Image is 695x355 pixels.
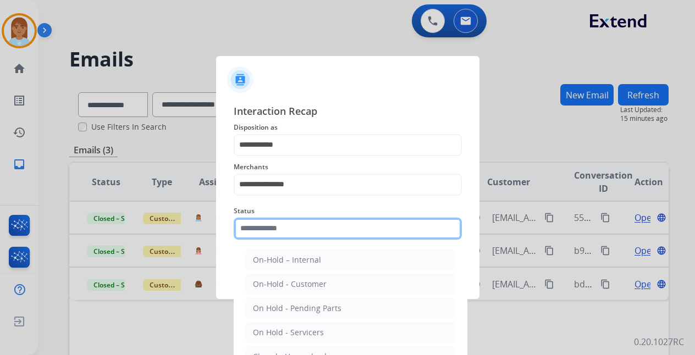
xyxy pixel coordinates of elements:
[234,204,462,218] span: Status
[234,121,462,134] span: Disposition as
[253,254,321,265] div: On-Hold – Internal
[234,160,462,174] span: Merchants
[253,327,324,338] div: On Hold - Servicers
[253,303,341,314] div: On Hold - Pending Parts
[227,66,253,93] img: contactIcon
[253,279,327,290] div: On-Hold - Customer
[234,103,462,121] span: Interaction Recap
[634,335,684,348] p: 0.20.1027RC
